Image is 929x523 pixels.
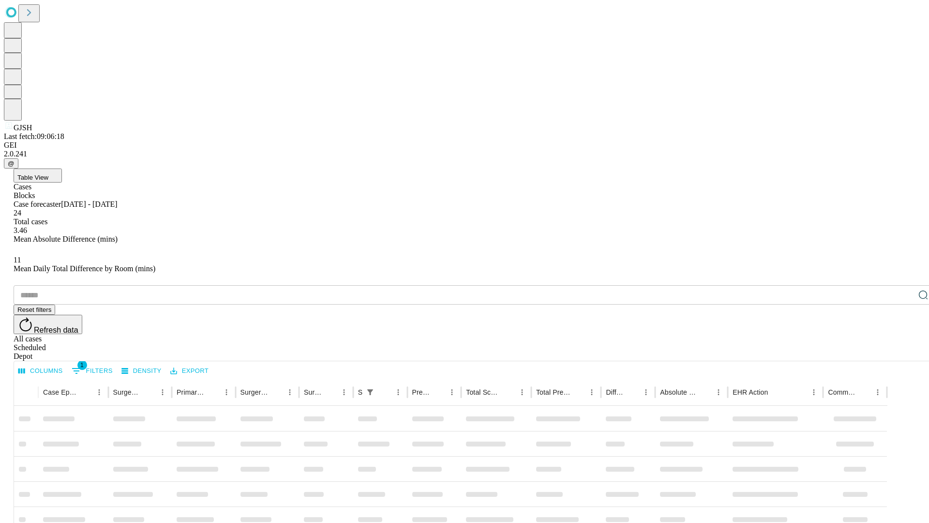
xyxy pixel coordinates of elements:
div: 2.0.241 [4,150,925,158]
span: 11 [14,256,21,264]
span: @ [8,160,15,167]
button: Menu [92,385,106,399]
div: Scheduled In Room Duration [358,388,362,396]
button: Sort [626,385,639,399]
button: Menu [445,385,459,399]
span: GJSH [14,123,32,132]
span: 3.46 [14,226,27,234]
button: Density [119,364,164,379]
span: Case forecaster [14,200,61,208]
div: Surgery Name [240,388,269,396]
div: EHR Action [733,388,768,396]
div: Total Predicted Duration [536,388,571,396]
span: Mean Daily Total Difference by Room (mins) [14,264,155,273]
button: Menu [391,385,405,399]
div: Comments [828,388,856,396]
button: Table View [14,169,62,183]
button: Menu [807,385,821,399]
button: Menu [639,385,653,399]
button: Show filters [69,363,115,379]
div: Case Epic Id [43,388,78,396]
button: Menu [712,385,725,399]
button: Sort [324,385,337,399]
div: Difference [606,388,625,396]
button: Menu [515,385,529,399]
div: Total Scheduled Duration [466,388,501,396]
button: Sort [502,385,515,399]
button: Menu [220,385,233,399]
span: Reset filters [17,306,51,313]
button: Select columns [16,364,65,379]
button: Show filters [363,385,377,399]
button: Sort [378,385,391,399]
button: Sort [270,385,283,399]
div: Surgery Date [304,388,323,396]
div: 1 active filter [363,385,377,399]
button: Sort [432,385,445,399]
button: Reset filters [14,305,55,315]
button: Menu [156,385,169,399]
button: Export [168,364,211,379]
button: Menu [585,385,599,399]
button: Menu [283,385,297,399]
span: 1 [77,360,87,370]
button: @ [4,158,18,169]
span: Table View [17,174,48,181]
button: Menu [337,385,351,399]
button: Sort [142,385,156,399]
span: 24 [14,209,21,217]
span: Mean Absolute Difference (mins) [14,235,118,243]
button: Sort [769,385,782,399]
span: Total cases [14,217,47,226]
div: Absolute Difference [660,388,697,396]
div: Primary Service [177,388,205,396]
div: GEI [4,141,925,150]
button: Menu [871,385,884,399]
button: Sort [698,385,712,399]
div: Surgeon Name [113,388,141,396]
button: Sort [206,385,220,399]
button: Sort [79,385,92,399]
span: Last fetch: 09:06:18 [4,132,64,140]
button: Sort [857,385,871,399]
span: Refresh data [34,326,78,334]
span: [DATE] - [DATE] [61,200,117,208]
div: Predicted In Room Duration [412,388,431,396]
button: Refresh data [14,315,82,334]
button: Sort [571,385,585,399]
